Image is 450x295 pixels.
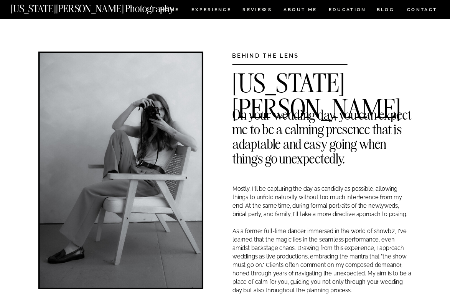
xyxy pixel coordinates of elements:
[283,8,317,14] a: ABOUT ME
[242,8,270,14] a: REVIEWS
[159,8,181,14] a: HOME
[232,70,412,82] h2: [US_STATE][PERSON_NAME]
[407,6,438,14] a: CONTACT
[232,52,324,57] h3: BEHIND THE LENS
[232,107,412,118] h2: On your wedding day, you can expect me to be a calming presence that is adaptable and easy going ...
[328,8,367,14] a: EDUCATION
[191,8,231,14] a: Experience
[11,4,199,10] a: [US_STATE][PERSON_NAME] Photography
[376,8,394,14] a: BLOG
